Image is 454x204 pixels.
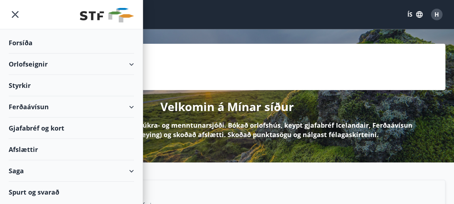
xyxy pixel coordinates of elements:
[428,6,445,23] button: H
[20,120,434,139] p: Hér getur þú sótt um styrki í sjúkra- og menntunarsjóði. Bókað orlofshús, keypt gjafabréf Iceland...
[9,96,134,118] div: Ferðaávísun
[160,99,294,115] p: Velkomin á Mínar síður
[9,160,134,182] div: Saga
[9,32,134,54] div: Forsíða
[9,8,22,21] button: menu
[434,10,439,18] span: H
[9,54,134,75] div: Orlofseignir
[9,75,134,96] div: Styrkir
[403,8,427,21] button: ÍS
[9,118,134,139] div: Gjafabréf og kort
[9,139,134,160] div: Afslættir
[80,8,134,22] img: union_logo
[9,182,134,203] div: Spurt og svarað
